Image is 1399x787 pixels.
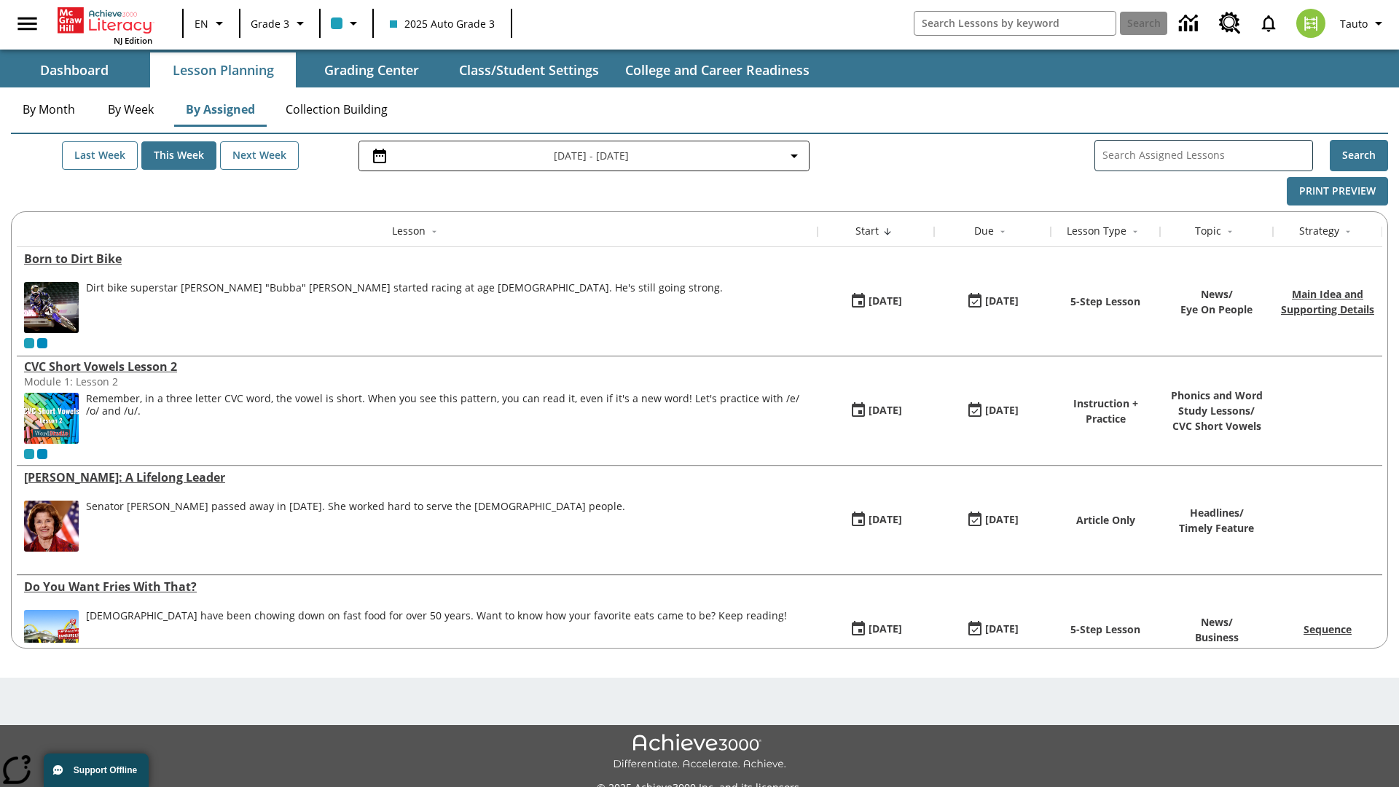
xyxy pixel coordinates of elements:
[174,92,267,127] button: By Assigned
[24,501,79,552] img: Senator Dianne Feinstein of California smiles with the U.S. flag behind her.
[1180,302,1253,317] p: Eye On People
[11,92,87,127] button: By Month
[1102,145,1312,166] input: Search Assigned Lessons
[855,224,879,238] div: Start
[24,359,810,375] div: CVC Short Vowels Lesson 2
[1179,505,1254,520] p: Headlines /
[24,469,810,485] a: Dianne Feinstein: A Lifelong Leader, Lessons
[1070,294,1140,309] p: 5-Step Lesson
[961,288,1024,316] button: 08/27/25: Last day the lesson can be accessed
[37,449,47,459] div: OL 2025 Auto Grade 4
[1126,223,1144,240] button: Sort
[251,16,289,31] span: Grade 3
[1195,630,1239,645] p: Business
[114,35,152,46] span: NJ Edition
[86,610,787,661] div: Americans have been chowing down on fast food for over 50 years. Want to know how your favorite e...
[86,501,625,552] span: Senator Dianne Feinstein passed away in September 2023. She worked hard to serve the American peo...
[1170,4,1210,44] a: Data Center
[985,511,1019,529] div: [DATE]
[1067,224,1126,238] div: Lesson Type
[299,52,444,87] button: Grading Center
[86,393,810,418] p: Remember, in a three letter CVC word, the vowel is short. When you see this pattern, you can read...
[392,224,426,238] div: Lesson
[879,223,896,240] button: Sort
[974,224,994,238] div: Due
[785,147,803,165] svg: Collapse Date Range Filter
[845,288,907,316] button: 08/27/25: First time the lesson was available
[1287,177,1388,205] button: Print Preview
[447,52,611,87] button: Class/Student Settings
[141,141,216,170] button: This Week
[1180,286,1253,302] p: News /
[1304,622,1352,636] a: Sequence
[245,10,315,36] button: Grade: Grade 3, Select a grade
[24,375,243,388] div: Module 1: Lesson 2
[1296,9,1325,38] img: avatar image
[1,52,147,87] button: Dashboard
[390,16,495,31] span: 2025 Auto Grade 3
[62,141,138,170] button: Last Week
[86,610,787,622] div: [DEMOGRAPHIC_DATA] have been chowing down on fast food for over 50 years. Want to know how your f...
[845,506,907,534] button: 08/27/25: First time the lesson was available
[961,397,1024,425] button: 08/27/25: Last day the lesson can be accessed
[86,501,625,513] div: Senator [PERSON_NAME] passed away in [DATE]. She worked hard to serve the [DEMOGRAPHIC_DATA] people.
[24,449,34,459] span: Current Class
[1334,10,1393,36] button: Profile/Settings
[24,610,79,661] img: One of the first McDonald's stores, with the iconic red sign and golden arches.
[74,765,137,775] span: Support Offline
[1330,140,1388,171] button: Search
[1281,287,1374,316] a: Main Idea and Supporting Details
[86,282,723,333] div: Dirt bike superstar James "Bubba" Stewart started racing at age 4. He's still going strong.
[94,92,167,127] button: By Week
[869,620,902,638] div: [DATE]
[869,511,902,529] div: [DATE]
[845,616,907,643] button: 08/27/25: First time the lesson was available
[614,52,821,87] button: College and Career Readiness
[961,506,1024,534] button: 08/27/25: Last day the lesson can be accessed
[24,359,810,375] a: CVC Short Vowels Lesson 2, Lessons
[1299,224,1339,238] div: Strategy
[24,338,34,348] div: Current Class
[985,402,1019,420] div: [DATE]
[195,16,208,31] span: EN
[1221,223,1239,240] button: Sort
[24,251,810,267] div: Born to Dirt Bike
[150,52,296,87] button: Lesson Planning
[914,12,1116,35] input: search field
[1339,223,1357,240] button: Sort
[554,148,629,163] span: [DATE] - [DATE]
[1288,4,1334,42] button: Select a new avatar
[869,402,902,420] div: [DATE]
[1058,396,1153,426] p: Instruction + Practice
[24,579,810,595] a: Do You Want Fries With That?, Lessons
[44,753,149,787] button: Support Offline
[24,251,810,267] a: Born to Dirt Bike, Lessons
[1340,16,1368,31] span: Tauto
[24,469,810,485] div: Dianne Feinstein: A Lifelong Leader
[86,393,810,444] div: Remember, in a three letter CVC word, the vowel is short. When you see this pattern, you can read...
[985,620,1019,638] div: [DATE]
[1070,622,1140,637] p: 5-Step Lesson
[869,292,902,310] div: [DATE]
[24,579,810,595] div: Do You Want Fries With That?
[37,338,47,348] div: OL 2025 Auto Grade 4
[1210,4,1250,43] a: Resource Center, Will open in new tab
[188,10,235,36] button: Language: EN, Select a language
[985,292,1019,310] div: [DATE]
[613,734,786,771] img: Achieve3000 Differentiate Accelerate Achieve
[994,223,1011,240] button: Sort
[1179,520,1254,536] p: Timely Feature
[1167,418,1266,434] p: CVC Short Vowels
[1195,224,1221,238] div: Topic
[1076,512,1135,528] p: Article Only
[86,282,723,294] div: Dirt bike superstar [PERSON_NAME] "Bubba" [PERSON_NAME] started racing at age [DEMOGRAPHIC_DATA]....
[24,282,79,333] img: Motocross racer James Stewart flies through the air on his dirt bike.
[58,4,152,46] div: Home
[1167,388,1266,418] p: Phonics and Word Study Lessons /
[365,147,803,165] button: Select the date range menu item
[845,397,907,425] button: 08/27/25: First time the lesson was available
